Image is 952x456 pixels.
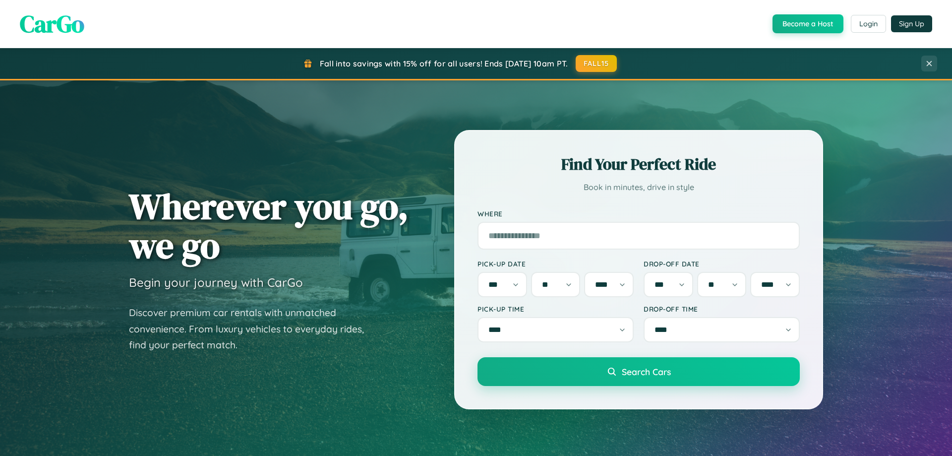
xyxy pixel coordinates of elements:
p: Discover premium car rentals with unmatched convenience. From luxury vehicles to everyday rides, ... [129,305,377,353]
p: Book in minutes, drive in style [477,180,800,195]
label: Drop-off Time [644,305,800,313]
label: Pick-up Date [477,260,634,268]
span: Search Cars [622,366,671,377]
h1: Wherever you go, we go [129,187,409,265]
button: Login [851,15,886,33]
h3: Begin your journey with CarGo [129,275,303,290]
button: Become a Host [773,14,843,33]
label: Pick-up Time [477,305,634,313]
span: Fall into savings with 15% off for all users! Ends [DATE] 10am PT. [320,59,568,68]
span: CarGo [20,7,84,40]
label: Drop-off Date [644,260,800,268]
button: Sign Up [891,15,932,32]
label: Where [477,209,800,218]
button: FALL15 [576,55,617,72]
h2: Find Your Perfect Ride [477,153,800,175]
button: Search Cars [477,357,800,386]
